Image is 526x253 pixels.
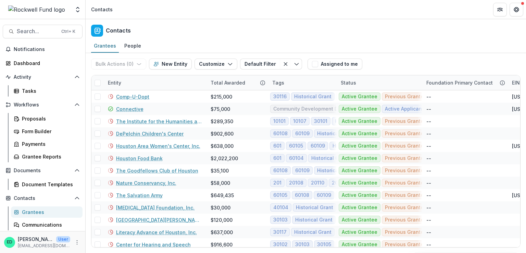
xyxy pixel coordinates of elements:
button: More [73,238,81,246]
div: Tags [268,75,337,90]
span: 60105 [273,192,287,198]
button: Partners [493,3,507,16]
button: Toggle menu [291,59,302,69]
div: -- [426,118,431,125]
span: Active Grantee [342,118,377,124]
span: Active Grantee [342,131,377,137]
span: Active Grantee [342,180,377,186]
div: -- [426,179,431,187]
button: Open Contacts [3,193,83,204]
a: [MEDICAL_DATA] Foundation, Inc. [116,204,195,211]
span: Historical Grant [294,229,331,235]
a: Form Builder [11,126,83,137]
span: 30103 [273,217,288,223]
button: New Entity [149,59,192,69]
div: -- [426,142,431,150]
span: 30117 [273,229,287,235]
a: Grantees [91,39,119,53]
span: 20110 [311,180,324,186]
div: $902,600 [211,130,234,137]
div: Total Awarded [206,79,249,86]
div: -- [426,105,431,113]
span: 60109 [317,192,331,198]
span: 60109 [295,168,310,174]
div: Entity [104,75,206,90]
div: Proposals [22,115,77,122]
div: Contacts [91,6,113,13]
div: Dashboard [14,60,77,67]
span: Active Grantee [342,205,377,211]
a: Communications [11,219,83,230]
button: Notifications [3,44,83,55]
a: Grantee Reports [11,151,83,162]
span: Active Grantee [342,242,377,248]
div: $58,000 [211,179,230,187]
span: 30116 [273,94,287,100]
div: $120,000 [211,216,233,224]
span: Notifications [14,47,80,52]
a: Connective [116,105,143,113]
div: Entity [104,79,125,86]
div: -- [426,229,431,236]
span: 40104 [273,205,288,211]
button: Open Activity [3,72,83,83]
div: -- [426,192,431,199]
span: Previous Grantee [385,118,427,124]
button: Clear filter [280,59,291,69]
div: -- [426,204,431,211]
button: Search... [3,25,83,38]
span: Active Grantee [342,229,377,235]
button: Open Documents [3,165,83,176]
div: Status [337,75,422,90]
span: Previous Grantee [385,168,427,174]
div: Grantees [22,208,77,216]
div: -- [426,167,431,174]
div: $30,000 [211,204,230,211]
span: 60108 [273,168,288,174]
div: Status [337,79,360,86]
span: 60109 [311,143,325,149]
span: Previous Grantee [385,143,427,149]
span: 601 [273,143,281,149]
a: The Institute for the Humanities at [GEOGRAPHIC_DATA] [116,118,202,125]
div: People [122,41,144,51]
span: Active Grantee [342,94,377,100]
div: Total Awarded [206,75,268,90]
span: Active Applicant [385,106,424,112]
p: [EMAIL_ADDRESS][DOMAIN_NAME] [18,243,70,249]
div: Tags [268,79,288,86]
a: DePelchin Children's Center [116,130,184,137]
div: $916,600 [211,241,233,248]
div: Document Templates [22,181,77,188]
span: 20108 [289,180,303,186]
div: Tasks [22,87,77,94]
span: 60104 [289,155,304,161]
div: Grantee Reports [22,153,77,160]
span: 10101 [273,118,286,124]
a: [GEOGRAPHIC_DATA][PERSON_NAME] [116,216,202,224]
button: Open entity switcher [73,3,83,16]
div: $35,100 [211,167,229,174]
a: Nature Conservancy, Inc. [116,179,176,187]
span: 30101 [314,118,327,124]
div: Foundation Primary Contact [422,79,497,86]
span: Historical Grant [311,155,349,161]
span: Previous Grantee [385,229,427,235]
div: -- [426,241,431,248]
h2: Contacts [106,27,131,34]
nav: breadcrumb [88,4,115,14]
div: Foundation Primary Contact [422,75,508,90]
a: Proposals [11,113,83,124]
div: $638,000 [211,142,234,150]
span: Historical Grant [295,217,333,223]
a: Center for Hearing and Speech [116,241,191,248]
span: Workflows [14,102,72,108]
span: Previous Grantee [385,217,427,223]
span: Search... [17,28,57,35]
span: 201 [273,180,281,186]
div: $215,000 [211,93,232,100]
